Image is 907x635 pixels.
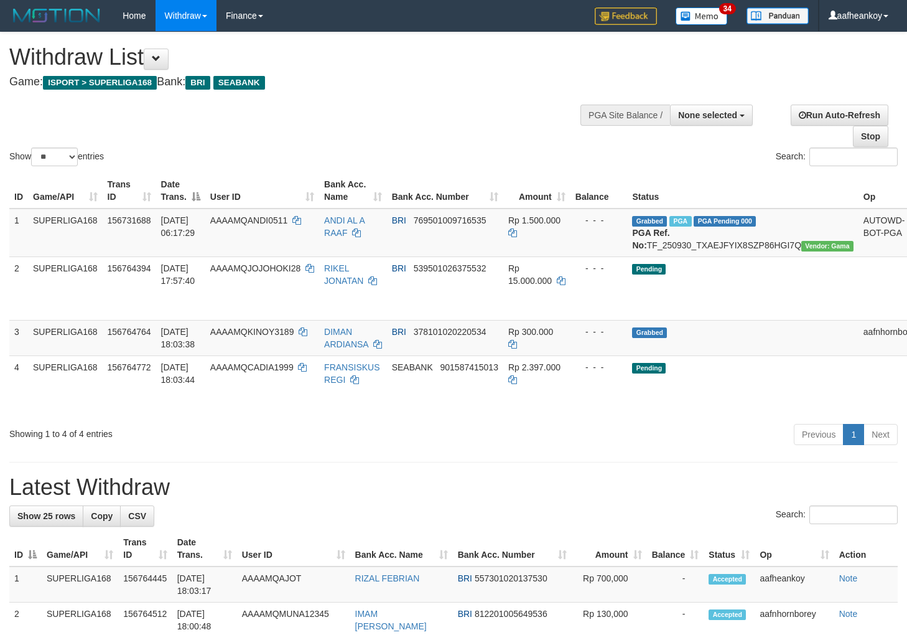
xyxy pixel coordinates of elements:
b: PGA Ref. No: [632,228,669,250]
td: SUPERLIGA168 [42,567,118,603]
td: 4 [9,355,28,419]
span: Accepted [709,574,746,585]
span: BRI [458,609,472,619]
span: Copy [91,511,113,521]
th: Status [627,173,858,209]
span: SEABANK [392,362,433,372]
span: Rp 300.000 [508,327,553,337]
span: BRI [185,76,210,90]
span: [DATE] 06:17:29 [161,215,195,238]
a: ANDI AL A RAAF [324,215,365,238]
a: Stop [853,126,888,147]
span: Rp 2.397.000 [508,362,560,372]
a: Note [839,609,858,619]
span: BRI [392,215,406,225]
th: Balance: activate to sort column ascending [647,531,704,567]
div: - - - [575,361,623,374]
span: 156764394 [108,263,151,273]
th: Bank Acc. Number: activate to sort column ascending [387,173,503,209]
input: Search: [809,148,898,166]
span: None selected [678,110,737,120]
td: SUPERLIGA168 [28,320,103,355]
td: SUPERLIGA168 [28,256,103,320]
th: Date Trans.: activate to sort column ascending [172,531,237,567]
span: [DATE] 18:03:44 [161,362,195,385]
h1: Latest Withdraw [9,475,898,500]
td: AAAAMQAJOT [237,567,350,603]
span: BRI [392,327,406,337]
th: Game/API: activate to sort column ascending [28,173,103,209]
td: 156764445 [118,567,172,603]
td: 3 [9,320,28,355]
span: Grabbed [632,327,667,338]
span: AAAAMQJOJOHOKI28 [210,263,300,273]
th: User ID: activate to sort column ascending [205,173,319,209]
span: BRI [458,573,472,583]
a: RIKEL JONATAN [324,263,363,286]
th: User ID: activate to sort column ascending [237,531,350,567]
th: Trans ID: activate to sort column ascending [118,531,172,567]
span: Vendor URL: https://trx31.1velocity.biz [801,241,854,252]
h1: Withdraw List [9,45,592,70]
th: Status: activate to sort column ascending [704,531,755,567]
button: None selected [670,105,753,126]
img: MOTION_logo.png [9,6,104,25]
span: Rp 1.500.000 [508,215,560,225]
span: BRI [392,263,406,273]
a: Show 25 rows [9,506,83,527]
a: Copy [83,506,121,527]
span: [DATE] 17:57:40 [161,263,195,286]
span: Copy 557301020137530 to clipboard [475,573,547,583]
th: Balance [570,173,628,209]
div: Showing 1 to 4 of 4 entries [9,423,369,440]
td: - [647,567,704,603]
th: ID [9,173,28,209]
span: SEABANK [213,76,265,90]
span: Pending [632,264,666,275]
span: 156731688 [108,215,151,225]
th: Date Trans.: activate to sort column descending [156,173,205,209]
span: [DATE] 18:03:38 [161,327,195,349]
span: AAAAMQKINOY3189 [210,327,294,337]
span: Copy 769501009716535 to clipboard [414,215,486,225]
a: Note [839,573,858,583]
span: CSV [128,511,146,521]
td: 1 [9,567,42,603]
td: Rp 700,000 [572,567,646,603]
span: Marked by aafromsomean [669,216,691,227]
a: 1 [843,424,864,445]
span: Show 25 rows [17,511,75,521]
span: 156764772 [108,362,151,372]
th: Amount: activate to sort column ascending [572,531,646,567]
span: AAAAMQCADIA1999 [210,362,294,372]
th: Trans ID: activate to sort column ascending [103,173,156,209]
select: Showentries [31,148,78,166]
img: panduan.png [747,7,809,24]
th: Bank Acc. Name: activate to sort column ascending [350,531,453,567]
img: Button%20Memo.svg [676,7,728,25]
a: CSV [120,506,154,527]
label: Search: [776,506,898,524]
td: [DATE] 18:03:17 [172,567,237,603]
td: 1 [9,209,28,257]
a: Next [863,424,898,445]
td: aafheankoy [755,567,834,603]
div: PGA Site Balance / [580,105,670,126]
div: - - - [575,262,623,275]
span: Pending [632,363,666,374]
th: Amount: activate to sort column ascending [503,173,570,209]
td: SUPERLIGA168 [28,209,103,257]
th: Bank Acc. Name: activate to sort column ascending [319,173,387,209]
div: - - - [575,214,623,227]
span: Copy 812201005649536 to clipboard [475,609,547,619]
a: IMAM [PERSON_NAME] [355,609,427,631]
span: ISPORT > SUPERLIGA168 [43,76,157,90]
input: Search: [809,506,898,524]
td: 2 [9,256,28,320]
h4: Game: Bank: [9,76,592,88]
a: Run Auto-Refresh [791,105,888,126]
td: SUPERLIGA168 [28,355,103,419]
th: Op: activate to sort column ascending [755,531,834,567]
a: FRANSISKUS REGI [324,362,379,385]
a: RIZAL FEBRIAN [355,573,420,583]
